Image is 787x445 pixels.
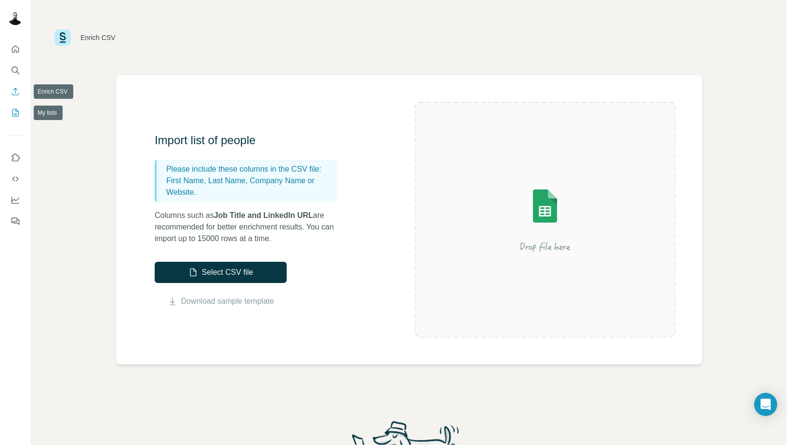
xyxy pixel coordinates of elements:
[8,149,23,166] button: Use Surfe on LinkedIn
[166,175,334,198] p: First Name, Last Name, Company Name or Website.
[8,191,23,209] button: Dashboard
[155,210,347,244] p: Columns such as are recommended for better enrichment results. You can import up to 15000 rows at...
[8,40,23,58] button: Quick start
[8,62,23,79] button: Search
[8,10,23,25] img: Avatar
[54,29,71,46] img: Surfe Logo
[166,163,334,175] p: Please include these columns in the CSV file:
[214,211,313,219] span: Job Title and LinkedIn URL
[155,262,287,283] button: Select CSV file
[80,33,115,42] div: Enrich CSV
[8,213,23,230] button: Feedback
[8,83,23,100] button: Enrich CSV
[8,104,23,121] button: My lists
[155,133,347,148] h3: Import list of people
[8,170,23,188] button: Use Surfe API
[754,393,777,416] div: Open Intercom Messenger
[155,296,287,307] button: Download sample template
[181,296,274,307] a: Download sample template
[458,162,632,278] img: Surfe Illustration - Drop file here or select below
